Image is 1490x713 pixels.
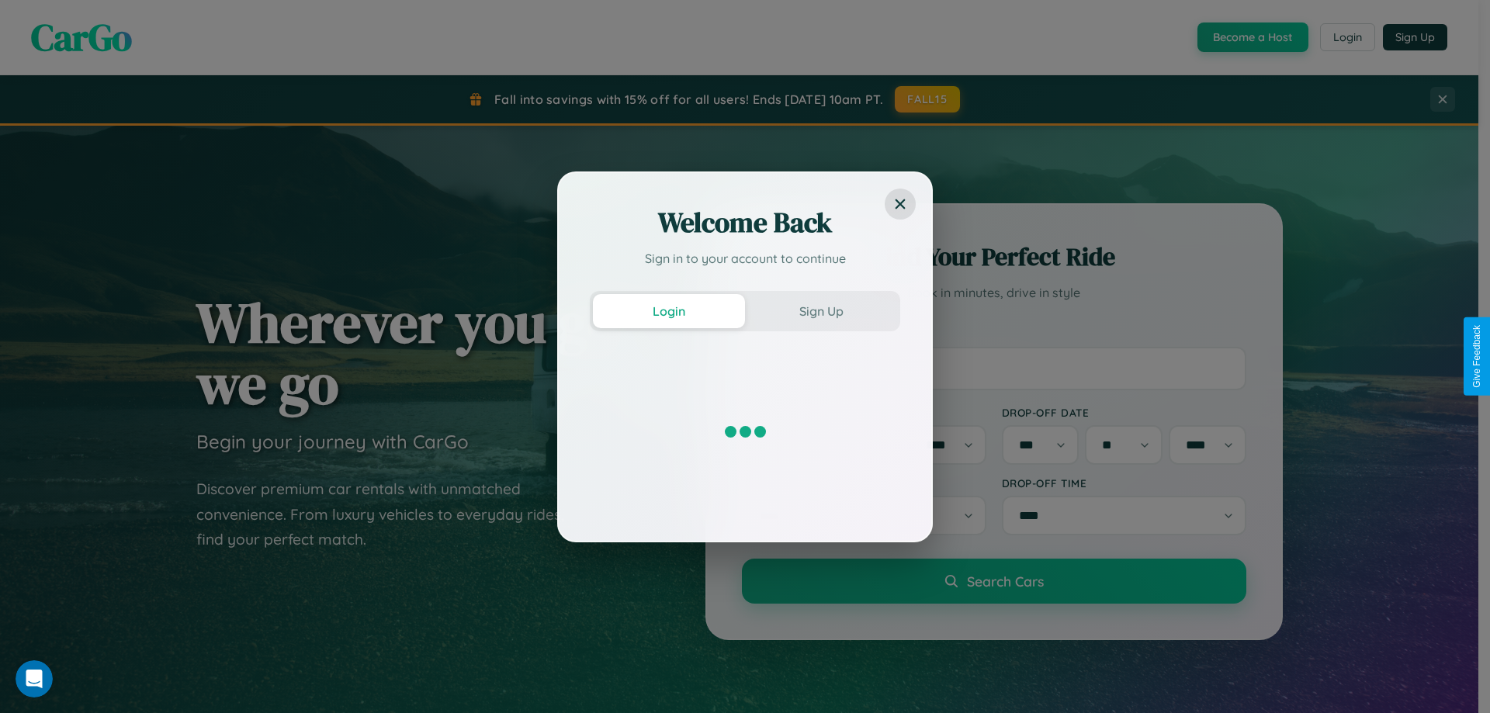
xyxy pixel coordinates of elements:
iframe: Intercom live chat [16,660,53,697]
p: Sign in to your account to continue [590,249,900,268]
button: Sign Up [745,294,897,328]
button: Login [593,294,745,328]
div: Give Feedback [1471,325,1482,388]
h2: Welcome Back [590,204,900,241]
